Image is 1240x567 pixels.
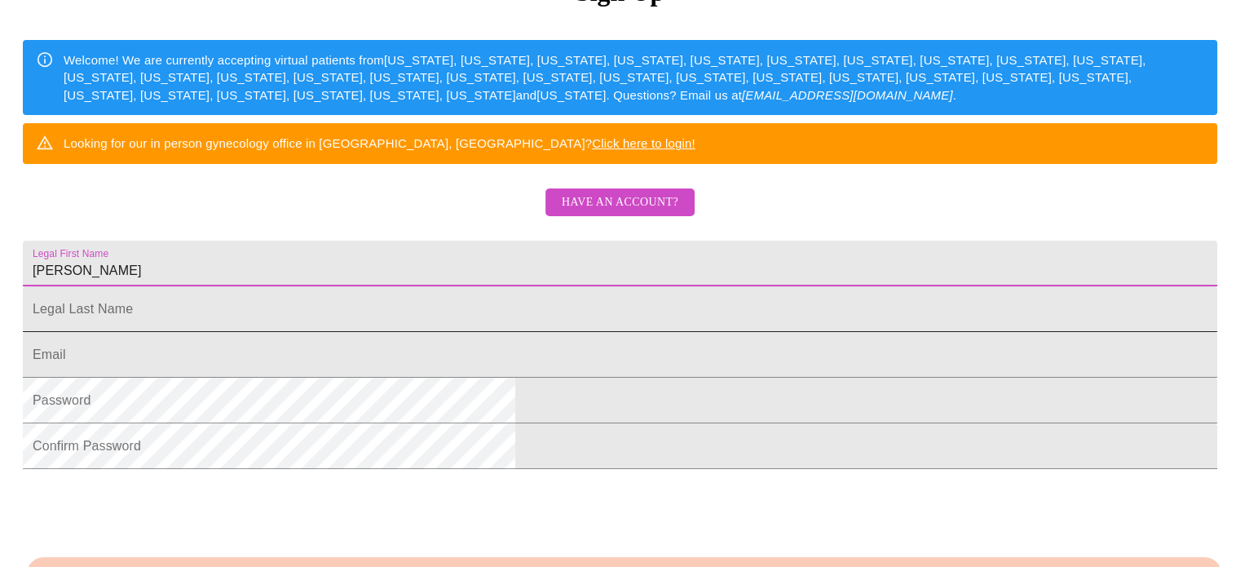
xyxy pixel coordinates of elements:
a: Have an account? [541,206,699,220]
a: Click here to login! [592,136,695,150]
span: Have an account? [562,193,678,213]
div: Looking for our in person gynecology office in [GEOGRAPHIC_DATA], [GEOGRAPHIC_DATA]? [64,128,695,158]
button: Have an account? [545,188,695,217]
div: Welcome! We are currently accepting virtual patients from [US_STATE], [US_STATE], [US_STATE], [US... [64,45,1204,110]
iframe: reCAPTCHA [23,477,271,541]
em: [EMAIL_ADDRESS][DOMAIN_NAME] [742,88,953,102]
